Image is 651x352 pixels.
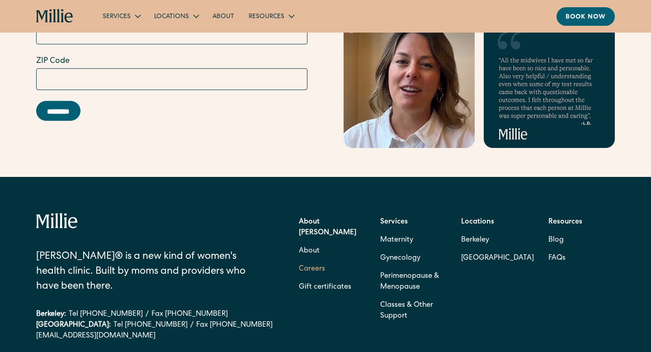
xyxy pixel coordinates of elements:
div: [GEOGRAPHIC_DATA]: [36,320,111,331]
a: Perimenopause & Menopause [380,267,447,296]
div: Berkeley: [36,309,66,320]
a: [EMAIL_ADDRESS][DOMAIN_NAME] [36,331,273,342]
a: Tel [PHONE_NUMBER] [69,309,143,320]
a: Fax [PHONE_NUMBER] [151,309,228,320]
a: [GEOGRAPHIC_DATA] [461,249,534,267]
div: Resources [241,9,301,24]
div: / [146,309,149,320]
div: Services [95,9,147,24]
div: Services [103,12,131,22]
a: Tel [PHONE_NUMBER] [113,320,188,331]
a: Fax [PHONE_NUMBER] [196,320,273,331]
strong: Locations [461,219,494,226]
a: Careers [299,260,325,278]
div: / [190,320,193,331]
strong: About [PERSON_NAME] [299,219,356,237]
a: home [36,9,74,24]
label: ZIP Code [36,55,307,67]
a: Gynecology [380,249,420,267]
strong: Services [380,219,408,226]
div: [PERSON_NAME]® is a new kind of women's health clinic. Built by moms and providers who have been ... [36,250,249,295]
a: About [299,242,320,260]
a: Gift certificates [299,278,351,296]
a: FAQs [548,249,566,267]
a: Book now [557,7,615,26]
div: Book now [566,13,606,22]
div: Locations [154,12,189,22]
a: Berkeley [461,231,534,249]
div: Resources [249,12,284,22]
a: Maternity [380,231,413,249]
strong: Resources [548,219,582,226]
div: Locations [147,9,205,24]
a: Blog [548,231,564,249]
a: Classes & Other Support [380,296,447,325]
a: About [205,9,241,24]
